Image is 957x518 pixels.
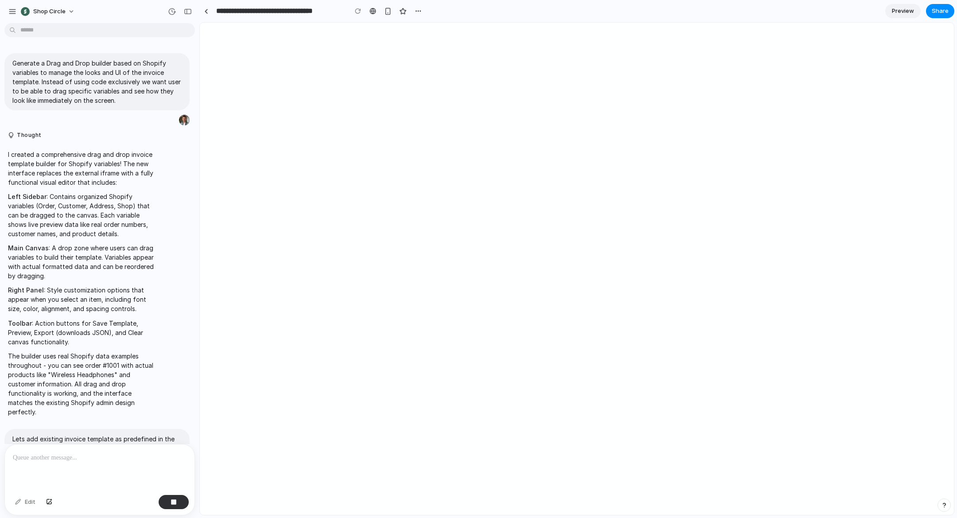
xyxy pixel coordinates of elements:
p: I created a comprehensive drag and drop invoice template builder for Shopify variables! The new i... [8,150,156,187]
p: : Action buttons for Save Template, Preview, Export (downloads JSON), and Clear canvas functional... [8,319,156,347]
p: : Style customization options that appear when you select an item, including font size, color, al... [8,285,156,313]
button: Share [926,4,954,18]
a: Preview [885,4,921,18]
p: Generate a Drag and Drop builder based on Shopify variables to manage the looks and UI of the inv... [12,58,182,105]
strong: Left Sidebar [8,193,47,200]
button: Shop Circle [17,4,79,19]
p: Lets add existing invoice template as predefined in the Invoice Template Preview so that we do no... [12,434,182,462]
strong: Right Panel [8,286,44,294]
span: Share [932,7,949,16]
span: Shop Circle [33,7,66,16]
strong: Toolbar [8,319,32,327]
p: : A drop zone where users can drag variables to build their template. Variables appear with actua... [8,243,156,280]
p: : Contains organized Shopify variables (Order, Customer, Address, Shop) that can be dragged to th... [8,192,156,238]
strong: Main Canvas [8,244,49,252]
p: The builder uses real Shopify data examples throughout - you can see order #1001 with actual prod... [8,351,156,417]
span: Preview [892,7,914,16]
